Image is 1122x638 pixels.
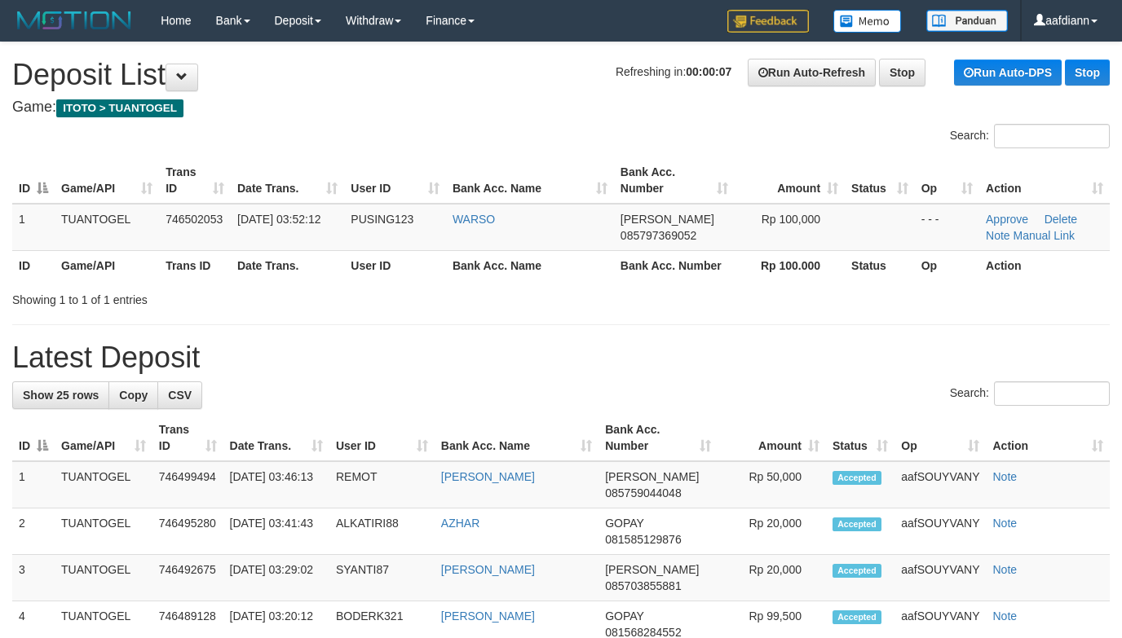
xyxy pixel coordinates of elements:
span: Accepted [833,564,881,578]
td: 1 [12,204,55,251]
a: AZHAR [441,517,479,530]
th: Trans ID: activate to sort column ascending [152,415,223,461]
td: TUANTOGEL [55,555,152,601]
span: Copy 085759044048 to clipboard [605,486,681,499]
th: Status: activate to sort column ascending [826,415,895,461]
th: User ID [344,250,446,280]
h4: Game: [12,99,1110,116]
a: Copy [108,381,158,409]
a: Stop [879,59,925,86]
img: MOTION_logo.png [12,8,136,33]
th: Game/API: activate to sort column ascending [55,157,159,204]
span: Accepted [833,471,881,485]
span: GOPAY [605,609,643,623]
span: Copy 085797369052 to clipboard [621,229,696,242]
h1: Latest Deposit [12,341,1110,374]
span: 746502053 [166,213,223,226]
span: Accepted [833,517,881,531]
td: 746499494 [152,461,223,508]
td: [DATE] 03:46:13 [223,461,329,508]
th: Trans ID: activate to sort column ascending [159,157,231,204]
span: Copy 085703855881 to clipboard [605,579,681,592]
a: [PERSON_NAME] [441,609,535,623]
th: Op: activate to sort column ascending [895,415,986,461]
td: [DATE] 03:29:02 [223,555,329,601]
a: Note [992,563,1017,576]
a: [PERSON_NAME] [441,563,535,576]
td: aafSOUYVANY [895,461,986,508]
h1: Deposit List [12,59,1110,91]
th: Date Trans.: activate to sort column ascending [231,157,344,204]
th: ID [12,250,55,280]
th: Bank Acc. Number [614,250,735,280]
a: Run Auto-Refresh [748,59,876,86]
td: 1 [12,461,55,508]
strong: 00:00:07 [686,65,731,78]
span: CSV [168,389,192,402]
td: TUANTOGEL [55,204,159,251]
a: Note [986,229,1010,242]
th: User ID: activate to sort column ascending [344,157,446,204]
span: Copy 081585129876 to clipboard [605,533,681,546]
a: CSV [157,381,202,409]
th: Game/API: activate to sort column ascending [55,415,152,461]
span: Accepted [833,610,881,624]
a: WARSO [453,213,495,226]
th: Status: activate to sort column ascending [845,157,915,204]
img: Feedback.jpg [727,10,809,33]
td: 746492675 [152,555,223,601]
td: REMOT [329,461,435,508]
th: Action: activate to sort column ascending [986,415,1110,461]
span: Copy [119,389,148,402]
a: [PERSON_NAME] [441,470,535,483]
th: Op: activate to sort column ascending [915,157,979,204]
a: Delete [1045,213,1077,226]
td: TUANTOGEL [55,461,152,508]
td: SYANTI87 [329,555,435,601]
a: Stop [1065,59,1110,86]
div: Showing 1 to 1 of 1 entries [12,285,455,308]
label: Search: [950,124,1110,148]
td: ALKATIRI88 [329,508,435,555]
td: 2 [12,508,55,555]
span: PUSING123 [351,213,413,226]
input: Search: [994,124,1110,148]
td: Rp 20,000 [718,508,826,555]
th: Amount: activate to sort column ascending [735,157,845,204]
td: aafSOUYVANY [895,555,986,601]
td: aafSOUYVANY [895,508,986,555]
th: Action [979,250,1110,280]
th: Action: activate to sort column ascending [979,157,1110,204]
span: [PERSON_NAME] [621,213,714,226]
td: 3 [12,555,55,601]
th: Bank Acc. Number: activate to sort column ascending [614,157,735,204]
th: Bank Acc. Name [446,250,614,280]
th: Amount: activate to sort column ascending [718,415,826,461]
th: Game/API [55,250,159,280]
th: User ID: activate to sort column ascending [329,415,435,461]
a: Note [992,470,1017,483]
td: 746495280 [152,508,223,555]
th: Date Trans. [231,250,344,280]
a: Run Auto-DPS [954,59,1062,86]
span: Refreshing in: [616,65,731,78]
span: Rp 100,000 [762,213,820,226]
td: Rp 50,000 [718,461,826,508]
th: Trans ID [159,250,231,280]
a: Show 25 rows [12,381,109,409]
th: Date Trans.: activate to sort column ascending [223,415,329,461]
th: Rp 100.000 [735,250,845,280]
th: ID: activate to sort column descending [12,157,55,204]
a: Manual Link [1013,229,1075,242]
label: Search: [950,381,1110,406]
td: Rp 20,000 [718,555,826,601]
span: ITOTO > TUANTOGEL [56,99,183,117]
span: [PERSON_NAME] [605,470,699,483]
th: Bank Acc. Name: activate to sort column ascending [446,157,614,204]
th: Status [845,250,915,280]
th: Bank Acc. Name: activate to sort column ascending [435,415,599,461]
td: [DATE] 03:41:43 [223,508,329,555]
img: panduan.png [926,10,1008,32]
span: [DATE] 03:52:12 [237,213,320,226]
th: Bank Acc. Number: activate to sort column ascending [599,415,718,461]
